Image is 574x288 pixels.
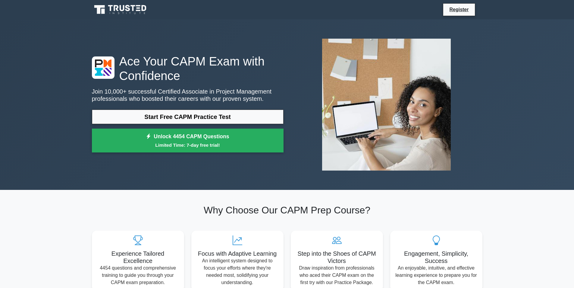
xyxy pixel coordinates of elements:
[196,257,279,286] p: An intelligent system designed to focus your efforts where they're needed most, solidifying your ...
[92,204,482,216] h2: Why Choose Our CAPM Prep Course?
[196,250,279,257] h5: Focus with Adaptive Learning
[92,54,284,83] h1: Ace Your CAPM Exam with Confidence
[92,88,284,102] p: Join 10,000+ successful Certified Associate in Project Management professionals who boosted their...
[446,6,472,13] a: Register
[395,250,478,264] h5: Engagement, Simplicity, Success
[395,264,478,286] p: An enjoyable, intuitive, and effective learning experience to prepare you for the CAPM exam.
[92,129,284,153] a: Unlock 4454 CAPM QuestionsLimited Time: 7-day free trial!
[296,264,378,286] p: Draw inspiration from professionals who aced their CAPM exam on the first try with our Practice P...
[97,250,179,264] h5: Experience Tailored Excellence
[99,142,276,149] small: Limited Time: 7-day free trial!
[296,250,378,264] h5: Step into the Shoes of CAPM Victors
[97,264,179,286] p: 4454 questions and comprehensive training to guide you through your CAPM exam preparation.
[92,110,284,124] a: Start Free CAPM Practice Test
